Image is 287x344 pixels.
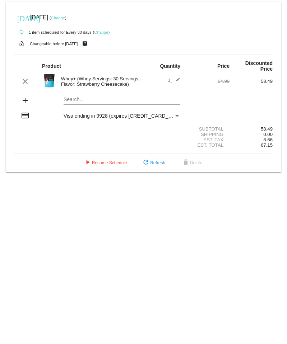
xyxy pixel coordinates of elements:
[176,156,208,169] button: Delete
[21,111,29,120] mat-icon: credit_card
[181,160,203,165] span: Delete
[230,126,273,132] div: 58.49
[30,42,78,46] small: Changeable before [DATE]
[181,159,190,167] mat-icon: delete
[64,113,180,119] mat-select: Payment Method
[136,156,171,169] button: Refresh
[172,77,180,86] mat-icon: edit
[142,159,150,167] mat-icon: refresh
[21,77,29,86] mat-icon: clear
[142,160,165,165] span: Refresh
[93,30,110,34] small: ( )
[83,160,127,165] span: Resume Schedule
[42,74,56,88] img: Image-1-Whey-2lb-Strawberry-Cheesecake-1000x1000-Roman-Berezecky.png
[245,60,273,72] strong: Discounted Price
[80,39,89,48] mat-icon: live_help
[263,132,273,137] span: 0.00
[186,132,230,137] div: Shipping
[21,96,29,105] mat-icon: add
[263,137,273,142] span: 8.66
[186,126,230,132] div: Subtotal
[160,63,180,69] strong: Quantity
[94,30,108,34] a: Change
[217,63,230,69] strong: Price
[83,159,92,167] mat-icon: play_arrow
[64,113,184,119] span: Visa ending in 9928 (expires [CREDIT_CARD_DATA])
[17,28,26,37] mat-icon: autorenew
[186,137,230,142] div: Est. Tax
[17,39,26,48] mat-icon: lock_open
[64,97,180,103] input: Search...
[14,30,92,34] small: 1 item scheduled for Every 30 days
[168,77,180,83] span: 1
[186,142,230,148] div: Est. Total
[57,76,144,87] div: Whey+ (Whey Servings: 30 Servings, Flavor: Strawberry Cheesecake)
[230,79,273,84] div: 58.49
[42,63,61,69] strong: Product
[51,16,65,20] a: Change
[17,14,26,22] mat-icon: [DATE]
[186,79,230,84] div: 64.99
[50,16,66,20] small: ( )
[78,156,133,169] button: Resume Schedule
[261,142,273,148] span: 67.15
